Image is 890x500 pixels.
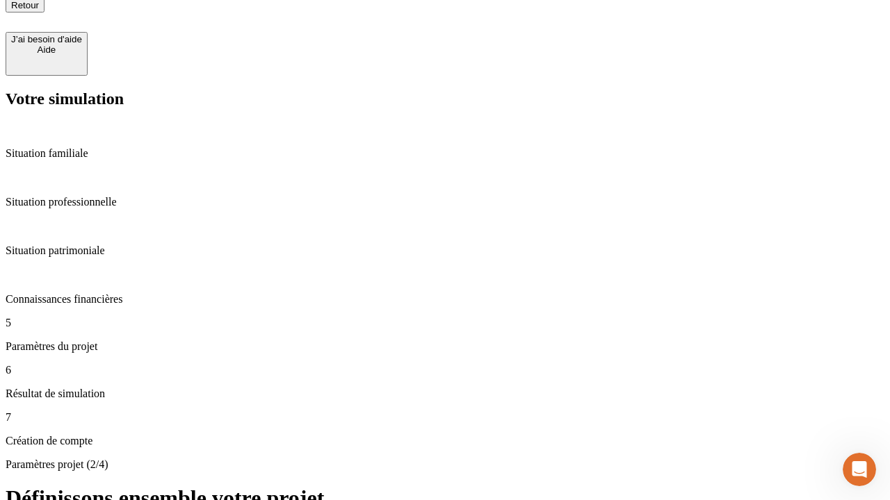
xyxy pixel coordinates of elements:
[11,44,82,55] div: Aide
[6,364,884,376] p: 6
[6,293,884,306] p: Connaissances financières
[6,435,884,447] p: Création de compte
[6,147,884,160] p: Situation familiale
[843,453,876,486] iframe: Intercom live chat
[6,244,884,257] p: Situation patrimoniale
[6,340,884,353] p: Paramètres du projet
[6,32,88,76] button: J’ai besoin d'aideAide
[6,458,884,471] p: Paramètres projet (2/4)
[6,411,884,424] p: 7
[11,34,82,44] div: J’ai besoin d'aide
[6,90,884,108] h2: Votre simulation
[6,196,884,208] p: Situation professionnelle
[6,387,884,400] p: Résultat de simulation
[6,317,884,329] p: 5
